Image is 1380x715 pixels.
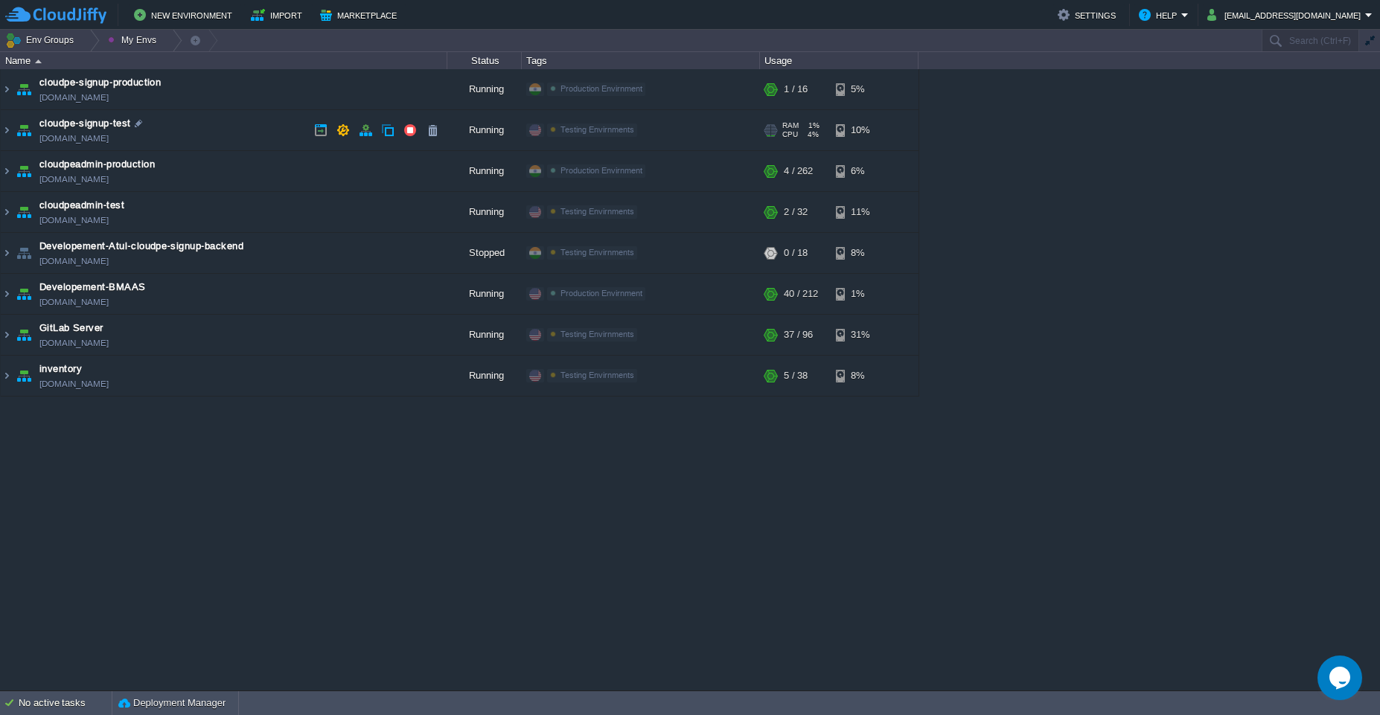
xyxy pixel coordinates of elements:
[1,356,13,396] img: AMDAwAAAACH5BAEAAAAALAAAAAABAAEAAAICRAEAOw==
[836,356,884,396] div: 8%
[39,376,109,391] a: [DOMAIN_NAME]
[1,110,13,150] img: AMDAwAAAACH5BAEAAAAALAAAAAABAAEAAAICRAEAOw==
[39,172,109,187] a: [DOMAIN_NAME]
[1,69,13,109] img: AMDAwAAAACH5BAEAAAAALAAAAAABAAEAAAICRAEAOw==
[560,330,634,339] span: Testing Envirnments
[447,233,522,273] div: Stopped
[560,125,634,134] span: Testing Envirnments
[1207,6,1365,24] button: [EMAIL_ADDRESS][DOMAIN_NAME]
[448,52,521,69] div: Status
[39,213,109,228] a: [DOMAIN_NAME]
[1139,6,1181,24] button: Help
[1,192,13,232] img: AMDAwAAAACH5BAEAAAAALAAAAAABAAEAAAICRAEAOw==
[560,371,634,379] span: Testing Envirnments
[784,151,813,191] div: 4 / 262
[784,356,808,396] div: 5 / 38
[13,110,34,150] img: AMDAwAAAACH5BAEAAAAALAAAAAABAAEAAAICRAEAOw==
[13,69,34,109] img: AMDAwAAAACH5BAEAAAAALAAAAAABAAEAAAICRAEAOw==
[39,362,82,376] a: inventory
[447,151,522,191] div: Running
[784,192,808,232] div: 2 / 32
[134,6,237,24] button: New Environment
[560,166,642,175] span: Production Envirnment
[39,321,103,336] a: GitLab Server
[784,315,813,355] div: 37 / 96
[5,6,106,25] img: CloudJiffy
[39,131,109,146] a: [DOMAIN_NAME]
[805,121,820,130] span: 1%
[447,69,522,109] div: Running
[560,289,642,298] span: Production Envirnment
[784,233,808,273] div: 0 / 18
[447,274,522,314] div: Running
[1,274,13,314] img: AMDAwAAAACH5BAEAAAAALAAAAAABAAEAAAICRAEAOw==
[1058,6,1120,24] button: Settings
[836,315,884,355] div: 31%
[784,274,818,314] div: 40 / 212
[13,274,34,314] img: AMDAwAAAACH5BAEAAAAALAAAAAABAAEAAAICRAEAOw==
[447,110,522,150] div: Running
[836,274,884,314] div: 1%
[13,233,34,273] img: AMDAwAAAACH5BAEAAAAALAAAAAABAAEAAAICRAEAOw==
[39,90,109,105] a: [DOMAIN_NAME]
[13,151,34,191] img: AMDAwAAAACH5BAEAAAAALAAAAAABAAEAAAICRAEAOw==
[39,198,124,213] a: cloudpeadmin-test
[782,121,799,130] span: RAM
[39,157,155,172] a: cloudpeadmin-production
[523,52,759,69] div: Tags
[560,207,634,216] span: Testing Envirnments
[804,130,819,139] span: 4%
[118,696,226,711] button: Deployment Manager
[251,6,307,24] button: Import
[39,336,109,350] a: [DOMAIN_NAME]
[39,239,243,254] a: Developement-Atul-cloudpe-signup-backend
[1,315,13,355] img: AMDAwAAAACH5BAEAAAAALAAAAAABAAEAAAICRAEAOw==
[560,248,634,257] span: Testing Envirnments
[836,233,884,273] div: 8%
[39,116,131,131] a: cloudpe-signup-test
[560,84,642,93] span: Production Envirnment
[39,295,109,310] a: [DOMAIN_NAME]
[13,356,34,396] img: AMDAwAAAACH5BAEAAAAALAAAAAABAAEAAAICRAEAOw==
[108,30,161,51] button: My Envs
[39,75,161,90] a: cloudpe-signup-production
[39,254,109,269] a: [DOMAIN_NAME]
[782,130,798,139] span: CPU
[836,151,884,191] div: 6%
[784,69,808,109] div: 1 / 16
[836,192,884,232] div: 11%
[447,315,522,355] div: Running
[1,151,13,191] img: AMDAwAAAACH5BAEAAAAALAAAAAABAAEAAAICRAEAOw==
[761,52,918,69] div: Usage
[1,52,447,69] div: Name
[19,691,112,715] div: No active tasks
[39,280,146,295] a: Developement-BMAAS
[1,233,13,273] img: AMDAwAAAACH5BAEAAAAALAAAAAABAAEAAAICRAEAOw==
[447,356,522,396] div: Running
[13,192,34,232] img: AMDAwAAAACH5BAEAAAAALAAAAAABAAEAAAICRAEAOw==
[447,192,522,232] div: Running
[5,30,79,51] button: Env Groups
[35,60,42,63] img: AMDAwAAAACH5BAEAAAAALAAAAAABAAEAAAICRAEAOw==
[836,110,884,150] div: 10%
[1317,655,1365,700] iframe: chat widget
[836,69,884,109] div: 5%
[320,6,401,24] button: Marketplace
[13,315,34,355] img: AMDAwAAAACH5BAEAAAAALAAAAAABAAEAAAICRAEAOw==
